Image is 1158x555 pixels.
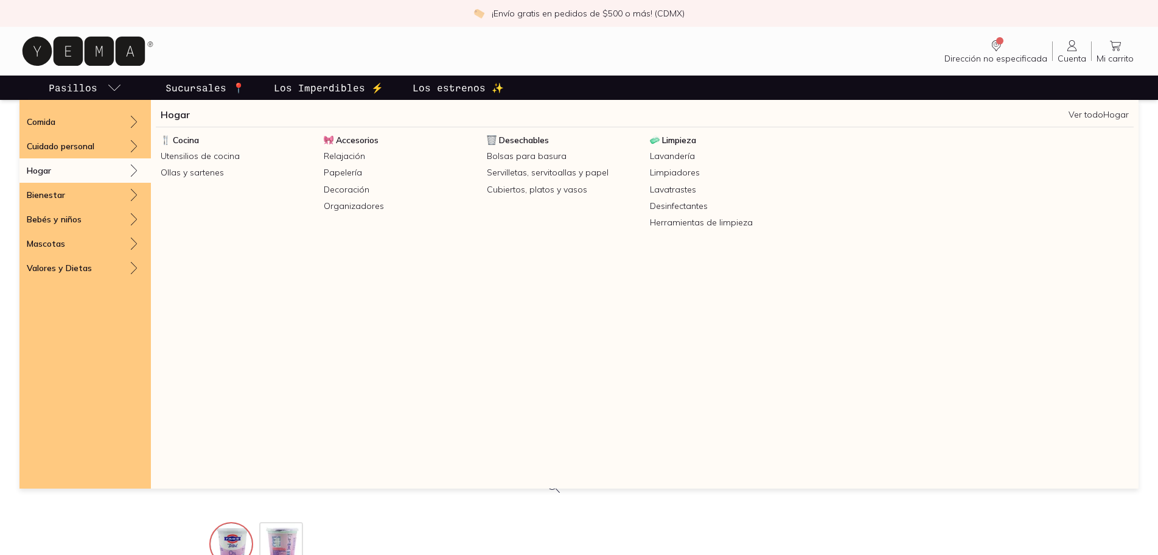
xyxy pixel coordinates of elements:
[473,8,484,19] img: check
[319,164,482,181] a: Papelería
[645,198,808,214] a: Desinfectantes
[161,135,170,145] img: Cocina
[324,135,333,145] img: Accesorios
[274,80,383,95] p: Los Imperdibles ⚡️
[499,135,549,146] span: Desechables
[410,76,506,100] a: Los estrenos ✨
[482,164,645,181] a: Servilletas, servitoallas y papel
[27,165,51,176] p: Hogar
[645,132,808,148] a: LimpiezaLimpieza
[156,132,319,148] a: CocinaCocina
[319,148,482,164] a: Relajación
[645,164,808,181] a: Limpiadores
[27,263,92,274] p: Valores y Dietas
[944,53,1047,64] span: Dirección no especificada
[271,76,386,100] a: Los Imperdibles ⚡️
[645,148,808,164] a: Lavandería
[173,135,199,146] span: Cocina
[487,135,497,145] img: Desechables
[49,80,97,95] p: Pasillos
[1097,53,1134,64] span: Mi carrito
[27,238,65,249] p: Mascotas
[940,38,1052,64] a: Dirección no especificada
[163,76,247,100] a: Sucursales 📍
[482,132,645,148] a: DesechablesDesechables
[1092,38,1139,64] a: Mi carrito
[27,214,82,225] p: Bebés y niños
[413,80,504,95] p: Los estrenos ✨
[319,132,482,148] a: AccesoriosAccesorios
[482,182,645,198] a: Cubiertos, platos y vasos
[650,135,660,145] img: Limpieza
[46,76,124,100] a: pasillo-todos-link
[1053,38,1091,64] a: Cuenta
[27,141,94,152] p: Cuidado personal
[319,198,482,214] a: Organizadores
[156,148,319,164] a: Utensilios de cocina
[166,80,245,95] p: Sucursales 📍
[27,189,65,200] p: Bienestar
[156,164,319,181] a: Ollas y sartenes
[161,107,190,122] a: Hogar
[1058,53,1086,64] span: Cuenta
[336,135,378,146] span: Accesorios
[482,148,645,164] a: Bolsas para basura
[319,182,482,198] a: Decoración
[1069,109,1129,120] a: Ver todoHogar
[492,7,685,19] p: ¡Envío gratis en pedidos de $500 o más! (CDMX)
[27,116,55,127] p: Comida
[645,214,808,231] a: Herramientas de limpieza
[645,182,808,198] a: Lavatrastes
[662,135,696,146] span: Limpieza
